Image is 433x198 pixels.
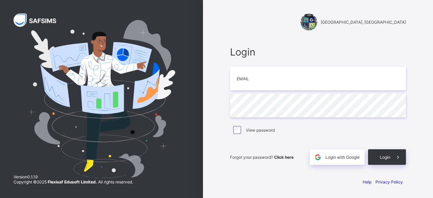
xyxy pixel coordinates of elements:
span: Login [380,155,390,160]
a: Privacy Policy [375,179,403,184]
span: [GEOGRAPHIC_DATA], [GEOGRAPHIC_DATA] [321,20,406,25]
img: google.396cfc9801f0270233282035f929180a.svg [314,153,322,161]
span: Forgot your password? [230,155,294,160]
a: Click here [274,155,294,160]
span: Copyright © 2025 All rights reserved. [14,179,133,184]
a: Help [363,179,371,184]
img: SAFSIMS Logo [14,14,64,27]
span: Login [230,46,406,58]
label: View password [246,128,275,133]
strong: Flexisaf Edusoft Limited. [48,179,97,184]
span: Version 0.1.19 [14,174,133,179]
span: Login with Google [325,155,360,160]
img: Hero Image [28,20,175,178]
